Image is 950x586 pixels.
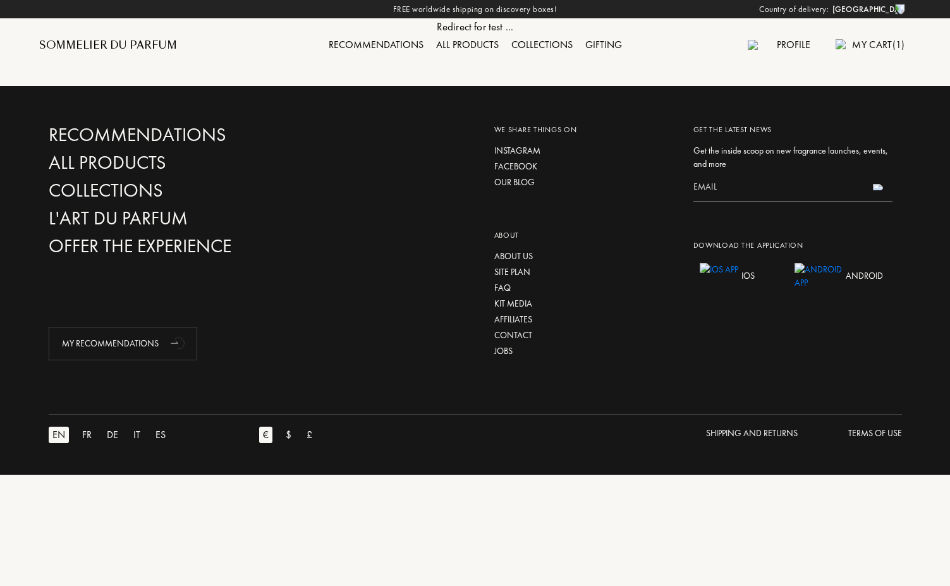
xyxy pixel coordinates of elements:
[494,250,674,263] a: About us
[494,281,674,295] a: FAQ
[78,427,95,443] div: FR
[49,124,320,146] a: Recommendations
[282,427,303,443] a: $
[738,263,755,288] div: IOS
[39,38,177,53] a: Sommelier du Parfum
[49,207,320,229] a: L'Art du Parfum
[78,427,103,443] a: FR
[770,37,817,54] div: Profile
[579,38,628,51] a: Gifting
[49,327,197,360] div: My Recommendations
[303,427,324,443] a: £
[848,427,902,440] div: Terms of use
[322,38,430,51] a: Recommendations
[282,427,295,443] div: $
[494,229,674,241] div: About
[579,37,628,54] div: Gifting
[494,345,674,358] a: Jobs
[693,124,892,135] div: Get the latest news
[759,3,829,16] span: Country of delivery:
[852,38,904,51] span: My Cart ( 1 )
[152,427,169,443] div: ES
[166,330,192,355] div: animation
[49,427,78,443] a: EN
[693,144,892,171] div: Get the inside scoop on new fragrance launches, events, and more
[505,38,579,51] a: Collections
[49,152,320,174] a: All products
[693,240,892,251] div: Download the application
[748,40,758,50] img: search_icn.svg
[430,37,505,54] div: All products
[49,180,320,202] a: Collections
[259,427,272,443] div: €
[494,297,674,310] a: Kit media
[430,38,505,51] a: All products
[103,427,130,443] a: DE
[873,184,883,190] img: news_send.svg
[494,124,674,135] div: We share things on
[303,427,316,443] div: £
[103,427,122,443] div: DE
[795,263,843,288] img: android app
[706,427,798,443] a: Shipping and Returns
[494,266,674,279] a: Site plan
[494,144,674,157] a: Instagram
[152,427,177,443] a: ES
[130,427,144,443] div: IT
[494,160,674,173] a: Facebook
[49,427,69,443] div: EN
[843,263,883,288] div: ANDROID
[322,37,430,54] div: Recommendations
[693,264,755,275] a: ios appIOS
[49,235,320,257] a: Offer the experience
[505,37,579,54] div: Collections
[836,39,846,49] img: cart.svg
[130,427,152,443] a: IT
[700,263,738,288] img: ios app
[706,427,798,440] div: Shipping and Returns
[788,264,883,275] a: android appANDROID
[494,329,674,342] a: Contact
[494,313,674,326] a: Affiliates
[848,427,902,443] a: Terms of use
[494,176,674,189] a: Our blog
[770,38,817,51] a: Profile
[259,427,282,443] a: €
[693,173,864,202] input: Email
